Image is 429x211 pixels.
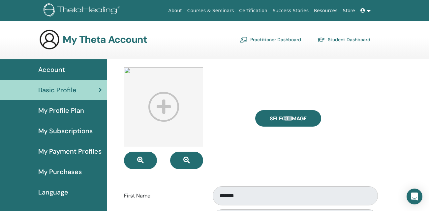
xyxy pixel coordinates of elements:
a: Courses & Seminars [185,5,237,17]
span: Account [38,65,65,75]
span: My Profile Plan [38,105,84,115]
span: My Purchases [38,167,82,177]
a: Store [340,5,358,17]
a: Student Dashboard [317,34,370,45]
h3: My Theta Account [63,34,147,45]
a: Practitioner Dashboard [240,34,301,45]
img: chalkboard-teacher.svg [240,37,248,43]
span: My Subscriptions [38,126,93,136]
img: graduation-cap.svg [317,37,325,43]
span: Select Image [270,115,307,122]
input: Select Image [284,116,292,121]
span: Language [38,187,68,197]
img: profile [124,67,203,146]
img: generic-user-icon.jpg [39,29,60,50]
label: First Name [119,190,206,202]
div: Open Intercom Messenger [407,189,422,204]
a: Certification [236,5,270,17]
span: Basic Profile [38,85,77,95]
a: About [166,5,184,17]
img: logo.png [44,3,122,18]
a: Success Stories [270,5,311,17]
span: My Payment Profiles [38,146,102,156]
a: Resources [311,5,340,17]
